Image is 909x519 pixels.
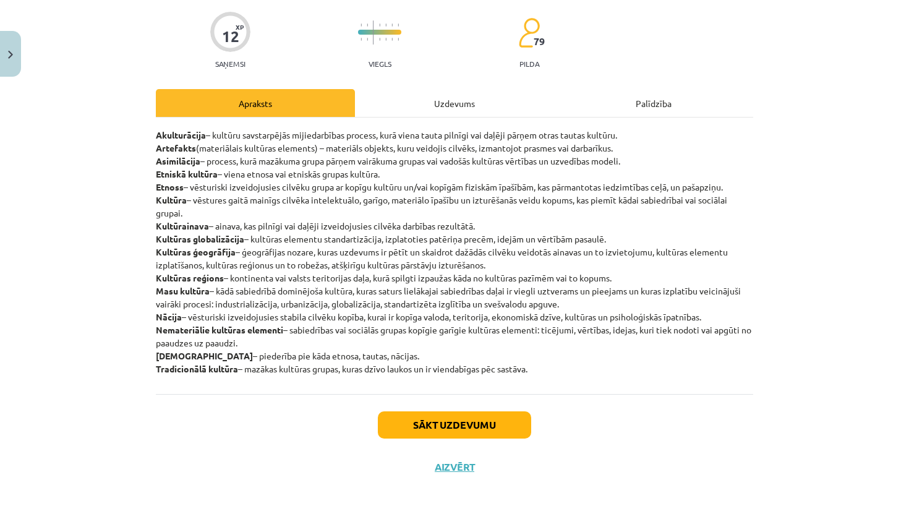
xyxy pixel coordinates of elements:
[156,155,200,166] strong: Asimilācija
[361,24,362,27] img: icon-short-line-57e1e144782c952c97e751825c79c345078a6d821885a25fce030b3d8c18986b.svg
[156,168,218,179] strong: Etniskā kultūra
[373,20,374,45] img: icon-long-line-d9ea69661e0d244f92f715978eff75569469978d946b2353a9bb055b3ed8787d.svg
[519,59,539,68] p: pilda
[361,38,362,41] img: icon-short-line-57e1e144782c952c97e751825c79c345078a6d821885a25fce030b3d8c18986b.svg
[385,38,386,41] img: icon-short-line-57e1e144782c952c97e751825c79c345078a6d821885a25fce030b3d8c18986b.svg
[379,38,380,41] img: icon-short-line-57e1e144782c952c97e751825c79c345078a6d821885a25fce030b3d8c18986b.svg
[367,38,368,41] img: icon-short-line-57e1e144782c952c97e751825c79c345078a6d821885a25fce030b3d8c18986b.svg
[355,89,554,117] div: Uzdevums
[369,59,391,68] p: Viegls
[156,272,224,283] strong: Kultūras reģions
[156,324,283,335] strong: Nemateriālie kultūras elementi
[554,89,753,117] div: Palīdzība
[222,28,239,45] div: 12
[378,411,531,439] button: Sākt uzdevumu
[210,59,250,68] p: Saņemsi
[156,129,206,140] strong: Akulturācija
[156,233,244,244] strong: Kultūras globalizācija
[156,285,210,296] strong: Masu kultūra
[156,194,187,205] strong: Kultūra
[156,220,209,231] strong: Kultūrainava
[391,24,393,27] img: icon-short-line-57e1e144782c952c97e751825c79c345078a6d821885a25fce030b3d8c18986b.svg
[379,24,380,27] img: icon-short-line-57e1e144782c952c97e751825c79c345078a6d821885a25fce030b3d8c18986b.svg
[156,181,184,192] strong: Etnoss
[236,24,244,30] span: XP
[156,246,236,257] strong: Kultūras ģeogrāfija
[156,129,753,375] p: – kultūru savstarpējās mijiedarbības process, kurā viena tauta pilnīgi vai daļēji pārņem otras ta...
[391,38,393,41] img: icon-short-line-57e1e144782c952c97e751825c79c345078a6d821885a25fce030b3d8c18986b.svg
[156,89,355,117] div: Apraksts
[8,51,13,59] img: icon-close-lesson-0947bae3869378f0d4975bcd49f059093ad1ed9edebbc8119c70593378902aed.svg
[156,311,182,322] strong: Nācija
[156,142,196,153] strong: Artefakts
[367,24,368,27] img: icon-short-line-57e1e144782c952c97e751825c79c345078a6d821885a25fce030b3d8c18986b.svg
[156,350,253,361] strong: [DEMOGRAPHIC_DATA]
[398,24,399,27] img: icon-short-line-57e1e144782c952c97e751825c79c345078a6d821885a25fce030b3d8c18986b.svg
[431,461,478,473] button: Aizvērt
[518,17,540,48] img: students-c634bb4e5e11cddfef0936a35e636f08e4e9abd3cc4e673bd6f9a4125e45ecb1.svg
[398,38,399,41] img: icon-short-line-57e1e144782c952c97e751825c79c345078a6d821885a25fce030b3d8c18986b.svg
[534,36,545,47] span: 79
[385,24,386,27] img: icon-short-line-57e1e144782c952c97e751825c79c345078a6d821885a25fce030b3d8c18986b.svg
[156,363,238,374] strong: Tradicionālā kultūra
